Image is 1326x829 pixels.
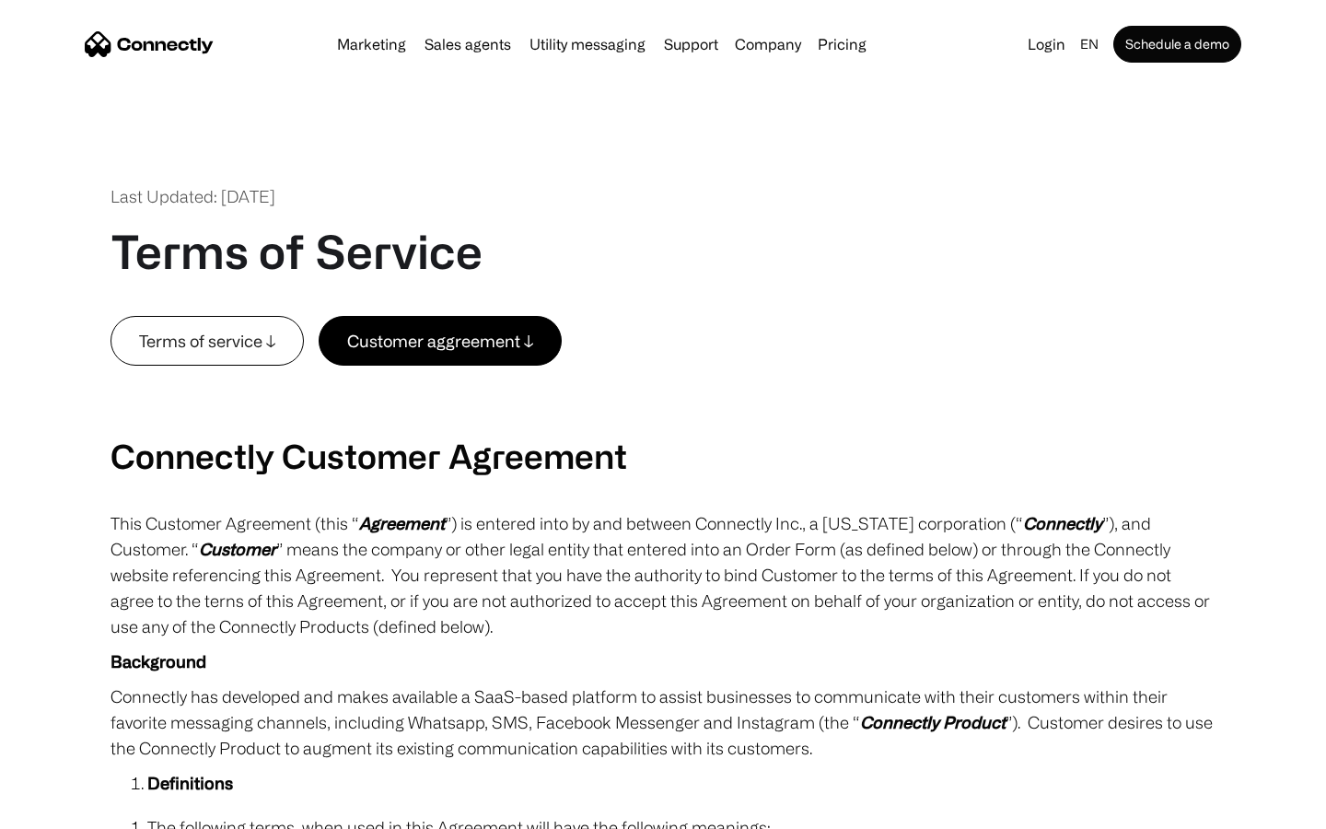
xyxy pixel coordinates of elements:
[1023,514,1102,532] em: Connectly
[330,37,413,52] a: Marketing
[110,510,1215,639] p: This Customer Agreement (this “ ”) is entered into by and between Connectly Inc., a [US_STATE] co...
[110,401,1215,426] p: ‍
[110,652,206,671] strong: Background
[735,31,801,57] div: Company
[110,436,1215,475] h2: Connectly Customer Agreement
[199,540,276,558] em: Customer
[860,713,1006,731] em: Connectly Product
[110,224,483,279] h1: Terms of Service
[1113,26,1241,63] a: Schedule a demo
[37,797,110,823] ul: Language list
[1020,31,1073,57] a: Login
[657,37,726,52] a: Support
[522,37,653,52] a: Utility messaging
[110,184,275,209] div: Last Updated: [DATE]
[810,37,874,52] a: Pricing
[139,328,275,354] div: Terms of service ↓
[110,366,1215,391] p: ‍
[359,514,445,532] em: Agreement
[18,795,110,823] aside: Language selected: English
[1080,31,1099,57] div: en
[147,774,233,792] strong: Definitions
[347,328,533,354] div: Customer aggreement ↓
[110,683,1215,761] p: Connectly has developed and makes available a SaaS-based platform to assist businesses to communi...
[417,37,518,52] a: Sales agents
